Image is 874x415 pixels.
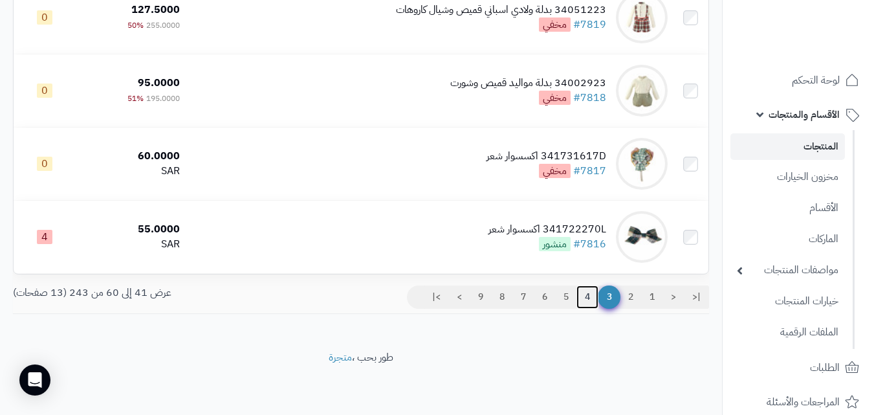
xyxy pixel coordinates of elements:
[662,286,684,309] a: <
[19,365,50,396] div: Open Intercom Messenger
[810,359,840,377] span: الطلبات
[424,286,449,309] a: >|
[127,19,144,31] span: 50%
[448,286,470,309] a: >
[512,286,534,309] a: 7
[488,222,606,237] div: 341722270L اكسسوار شعر
[491,286,513,309] a: 8
[486,149,606,164] div: 341731617D اكسسوار شعر
[573,163,606,179] a: #7817
[37,157,52,171] span: 0
[573,236,606,252] a: #7816
[792,71,840,89] span: لوحة التحكم
[539,237,571,251] span: منشور
[396,3,606,17] div: 34051223 بدلة ولادي اسباني قميص وشيال كاروهات
[620,286,642,309] a: 2
[539,17,571,32] span: مخفي
[138,75,180,91] span: 95.0000
[37,10,52,25] span: 0
[82,222,180,237] div: 55.0000
[767,393,840,411] span: المراجعات والأسئلة
[37,230,52,244] span: 4
[82,237,180,252] div: SAR
[131,2,180,17] span: 127.5000
[730,65,866,96] a: لوحة التحكم
[598,286,620,309] span: 3
[730,133,845,160] a: المنتجات
[539,164,571,178] span: مخفي
[769,106,840,124] span: الأقسام والمنتجات
[730,352,866,383] a: الطلبات
[539,91,571,105] span: مخفي
[616,65,668,117] img: 34002923 بدلة مواليد قميص وشورت
[82,164,180,179] div: SAR
[37,84,52,98] span: 0
[534,286,556,309] a: 6
[573,17,606,32] a: #7819
[127,93,144,104] span: 51%
[146,93,180,104] span: 195.0000
[329,350,352,365] a: متجرة
[616,138,668,190] img: 341731617D اكسسوار شعر
[450,76,606,91] div: 34002923 بدلة مواليد قميص وشورت
[146,19,180,31] span: 255.0000
[82,149,180,164] div: 60.0000
[730,287,845,315] a: خيارات المنتجات
[576,286,598,309] a: 4
[3,286,361,300] div: عرض 41 إلى 60 من 243 (13 صفحات)
[641,286,663,309] a: 1
[730,319,845,346] a: الملفات الرقمية
[730,256,845,284] a: مواصفات المنتجات
[730,225,845,253] a: الماركات
[573,90,606,106] a: #7818
[730,194,845,222] a: الأقسام
[730,163,845,191] a: مخزون الخيارات
[616,211,668,263] img: 341722270L اكسسوار شعر
[470,286,492,309] a: 9
[555,286,577,309] a: 5
[684,286,709,309] a: |<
